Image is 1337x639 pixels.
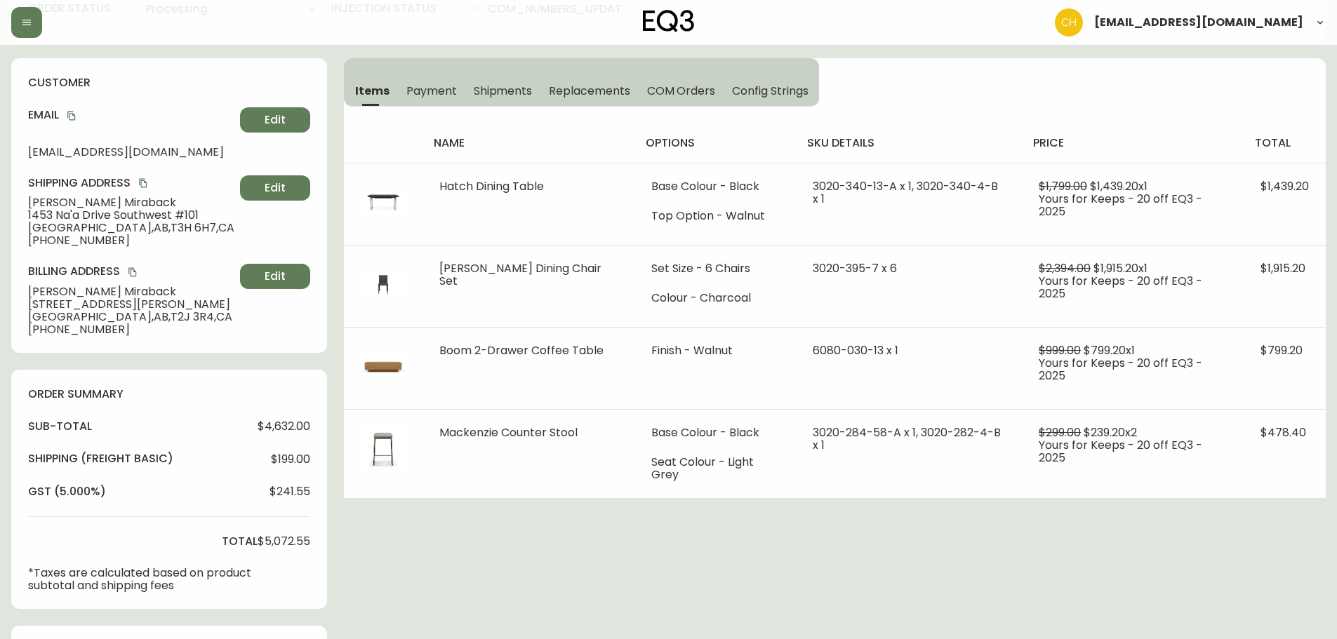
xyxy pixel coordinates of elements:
[65,109,79,123] button: copy
[265,180,286,196] span: Edit
[646,135,785,151] h4: options
[1039,178,1087,194] span: $1,799.00
[222,534,258,549] h4: total
[643,10,695,32] img: logo
[732,83,808,98] span: Config Strings
[1084,342,1135,358] span: $799.20 x 1
[28,386,310,402] h4: order summary
[813,260,897,276] span: 3020-395-7 x 6
[813,178,998,207] span: 3020-340-13-A x 1, 3020-340-4-B x 1
[28,484,106,499] h4: gst (5.000%)
[1093,260,1148,276] span: $1,915.20 x 1
[28,419,92,434] h4: sub-total
[361,426,406,471] img: 514f609c-fd1d-4860-9703-082a0efe426fOptional[mackenzie-grey-fabric-counter-stool].jpg
[271,453,310,466] span: $199.00
[651,344,779,357] li: Finish - Walnut
[651,210,779,222] li: Top Option - Walnut
[265,269,286,284] span: Edit
[28,264,234,279] h4: Billing Address
[651,262,779,275] li: Set Size - 6 Chairs
[1260,342,1303,358] span: $799.20
[807,135,1011,151] h4: sku details
[1039,424,1081,440] span: $299.00
[647,83,716,98] span: COM Orders
[1039,273,1202,302] span: Yours for Keeps - 20 off EQ3 - 2025
[28,451,173,466] h4: Shipping ( Freight Basic )
[28,311,234,323] span: [GEOGRAPHIC_DATA] , AB , T2J 3R4 , CA
[1039,437,1202,466] span: Yours for Keeps - 20 off EQ3 - 2025
[28,323,234,336] span: [PHONE_NUMBER]
[361,344,406,389] img: 6080-030-13-400-1-cktw0g4ro3yk80146zu9bm408.jpg
[651,456,779,481] li: Seat Colour - Light Grey
[28,234,234,247] span: [PHONE_NUMBER]
[549,83,630,98] span: Replacements
[28,567,258,592] p: *Taxes are calculated based on product subtotal and shipping fees
[136,176,150,190] button: copy
[1033,135,1232,151] h4: price
[474,83,533,98] span: Shipments
[1039,191,1202,220] span: Yours for Keeps - 20 off EQ3 - 2025
[651,180,779,193] li: Base Colour - Black
[28,222,234,234] span: [GEOGRAPHIC_DATA] , AB , T3H 6H7 , CA
[28,107,234,123] h4: Email
[651,426,779,439] li: Base Colour - Black
[270,485,310,498] span: $241.55
[28,285,234,298] span: [PERSON_NAME] Miraback
[240,175,310,201] button: Edit
[1090,178,1148,194] span: $1,439.20 x 1
[406,83,457,98] span: Payment
[28,75,310,90] h4: customer
[28,146,234,159] span: [EMAIL_ADDRESS][DOMAIN_NAME]
[434,135,623,151] h4: name
[240,107,310,133] button: Edit
[265,112,286,128] span: Edit
[240,264,310,289] button: Edit
[1039,342,1081,358] span: $999.00
[1260,260,1305,276] span: $1,915.20
[1260,178,1309,194] span: $1,439.20
[439,178,544,194] span: Hatch Dining Table
[813,424,1001,453] span: 3020-284-58-A x 1, 3020-282-4-B x 1
[439,260,601,289] span: [PERSON_NAME] Dining Chair Set
[258,535,310,548] span: $5,072.55
[1260,424,1306,440] span: $478.40
[361,180,406,225] img: 3020-340-MC-400-1-cldltidt12c1j0186pp6vbgkz.jpg
[361,262,406,307] img: 3020-395-MC-400-1-cljhdli9n03l40162bwc4t6eu.jpg
[1039,355,1202,384] span: Yours for Keeps - 20 off EQ3 - 2025
[1255,135,1315,151] h4: total
[28,298,234,311] span: [STREET_ADDRESS][PERSON_NAME]
[439,342,604,358] span: Boom 2-Drawer Coffee Table
[126,265,140,279] button: copy
[355,83,390,98] span: Items
[28,196,234,209] span: [PERSON_NAME] Miraback
[813,342,898,358] span: 6080-030-13 x 1
[258,420,310,433] span: $4,632.00
[439,424,578,440] span: Mackenzie Counter Stool
[1039,260,1091,276] span: $2,394.00
[1094,17,1303,28] span: [EMAIL_ADDRESS][DOMAIN_NAME]
[1084,424,1137,440] span: $239.20 x 2
[1055,8,1083,36] img: 6288462cea190ebb98a2c2f3c744dd7e
[28,175,234,191] h4: Shipping Address
[28,209,234,222] span: 1453 Na'a Drive Southwest #101
[651,292,779,304] li: Colour - Charcoal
